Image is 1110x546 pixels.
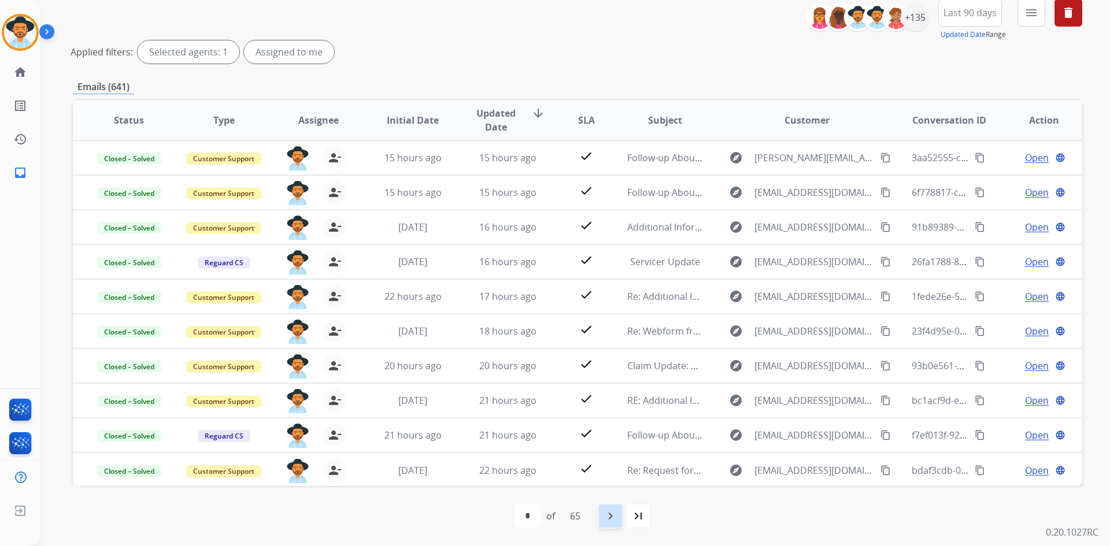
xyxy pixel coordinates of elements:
[754,220,874,234] span: [EMAIL_ADDRESS][DOMAIN_NAME]
[975,395,985,406] mat-icon: content_copy
[97,222,161,234] span: Closed – Solved
[470,106,523,134] span: Updated Date
[754,393,874,407] span: [EMAIL_ADDRESS][DOMAIN_NAME]
[186,187,261,199] span: Customer Support
[880,395,891,406] mat-icon: content_copy
[729,220,743,234] mat-icon: explore
[880,465,891,476] mat-icon: content_copy
[1055,291,1065,302] mat-icon: language
[479,290,536,303] span: 17 hours ago
[627,221,833,233] span: Additional Information Required for Your Claim
[754,463,874,477] span: [EMAIL_ADDRESS][DOMAIN_NAME]
[1055,222,1065,232] mat-icon: language
[579,288,593,302] mat-icon: check
[198,430,250,442] span: Reguard CS
[912,113,986,127] span: Conversation ID
[198,257,250,269] span: Reguard CS
[579,218,593,232] mat-icon: check
[901,3,929,31] div: +135
[384,359,442,372] span: 20 hours ago
[1055,187,1065,198] mat-icon: language
[244,40,334,64] div: Assigned to me
[531,106,545,120] mat-icon: arrow_downward
[13,99,27,113] mat-icon: list_alt
[975,187,985,198] mat-icon: content_copy
[729,324,743,338] mat-icon: explore
[648,113,682,127] span: Subject
[1061,6,1075,20] mat-icon: delete
[912,394,1082,407] span: bc1acf9d-ea09-42af-a036-082ddf168f61
[97,291,161,303] span: Closed – Solved
[579,253,593,267] mat-icon: check
[754,185,874,199] span: [EMAIL_ADDRESS][DOMAIN_NAME]
[579,357,593,371] mat-icon: check
[627,290,849,303] span: Re: Additional Information Required for Your Claim
[729,289,743,303] mat-icon: explore
[754,289,874,303] span: [EMAIL_ADDRESS][DOMAIN_NAME]
[479,359,536,372] span: 20 hours ago
[286,389,309,413] img: agent-avatar
[579,426,593,440] mat-icon: check
[1046,525,1098,539] p: 0.20.1027RC
[186,465,261,477] span: Customer Support
[328,289,342,303] mat-icon: person_remove
[479,186,536,199] span: 15 hours ago
[880,361,891,371] mat-icon: content_copy
[328,393,342,407] mat-icon: person_remove
[630,255,700,268] span: Servicer Update
[1055,465,1065,476] mat-icon: language
[286,181,309,205] img: agent-avatar
[138,40,239,64] div: Selected agents: 1
[286,424,309,448] img: agent-avatar
[97,465,161,477] span: Closed – Solved
[286,354,309,378] img: agent-avatar
[384,186,442,199] span: 15 hours ago
[1025,220,1049,234] span: Open
[880,222,891,232] mat-icon: content_copy
[186,395,261,407] span: Customer Support
[627,151,748,164] span: Follow-up About Your Claim
[1055,395,1065,406] mat-icon: language
[479,464,536,477] span: 22 hours ago
[479,221,536,233] span: 16 hours ago
[880,153,891,163] mat-icon: content_copy
[1055,326,1065,336] mat-icon: language
[328,255,342,269] mat-icon: person_remove
[384,290,442,303] span: 22 hours ago
[479,151,536,164] span: 15 hours ago
[97,257,161,269] span: Closed – Solved
[912,429,1082,441] span: f7ef013f-9212-4ca9-8d70-f486b860d009
[1025,185,1049,199] span: Open
[975,465,985,476] mat-icon: content_copy
[754,151,874,165] span: [PERSON_NAME][EMAIL_ADDRESS][PERSON_NAME][DOMAIN_NAME]
[546,509,555,523] div: of
[880,430,891,440] mat-icon: content_copy
[754,324,874,338] span: [EMAIL_ADDRESS][DOMAIN_NAME]
[328,359,342,373] mat-icon: person_remove
[975,222,985,232] mat-icon: content_copy
[912,221,1090,233] span: 91b89389-eaed-4808-b1a1-545b9221591f
[384,151,442,164] span: 15 hours ago
[1055,430,1065,440] mat-icon: language
[97,153,161,165] span: Closed – Solved
[579,392,593,406] mat-icon: check
[754,255,874,269] span: [EMAIL_ADDRESS][DOMAIN_NAME]
[912,186,1083,199] span: 6f778817-cccc-4c3b-a9fb-194e8ac634b1
[328,463,342,477] mat-icon: person_remove
[97,430,161,442] span: Closed – Solved
[1025,428,1049,442] span: Open
[328,428,342,442] mat-icon: person_remove
[479,394,536,407] span: 21 hours ago
[71,45,133,59] p: Applied filters:
[975,291,985,302] mat-icon: content_copy
[186,326,261,338] span: Customer Support
[987,100,1082,140] th: Action
[912,359,1089,372] span: 93b0e561-b552-43c6-80b8-23e3e18f7154
[398,394,427,407] span: [DATE]
[627,464,727,477] span: Re: Request for photos
[1025,463,1049,477] span: Open
[729,393,743,407] mat-icon: explore
[97,187,161,199] span: Closed – Solved
[328,185,342,199] mat-icon: person_remove
[1025,289,1049,303] span: Open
